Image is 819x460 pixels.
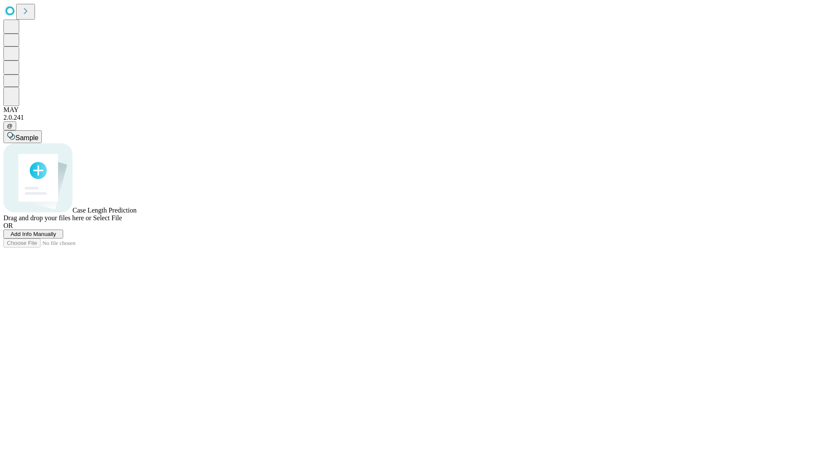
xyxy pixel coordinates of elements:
button: Add Info Manually [3,230,63,239]
span: Case Length Prediction [73,207,136,214]
span: Select File [93,214,122,221]
span: Sample [15,134,38,141]
div: 2.0.241 [3,114,816,121]
button: Sample [3,130,42,143]
button: @ [3,121,16,130]
div: MAY [3,106,816,114]
span: @ [7,123,13,129]
span: OR [3,222,13,229]
span: Add Info Manually [11,231,56,237]
span: Drag and drop your files here or [3,214,91,221]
